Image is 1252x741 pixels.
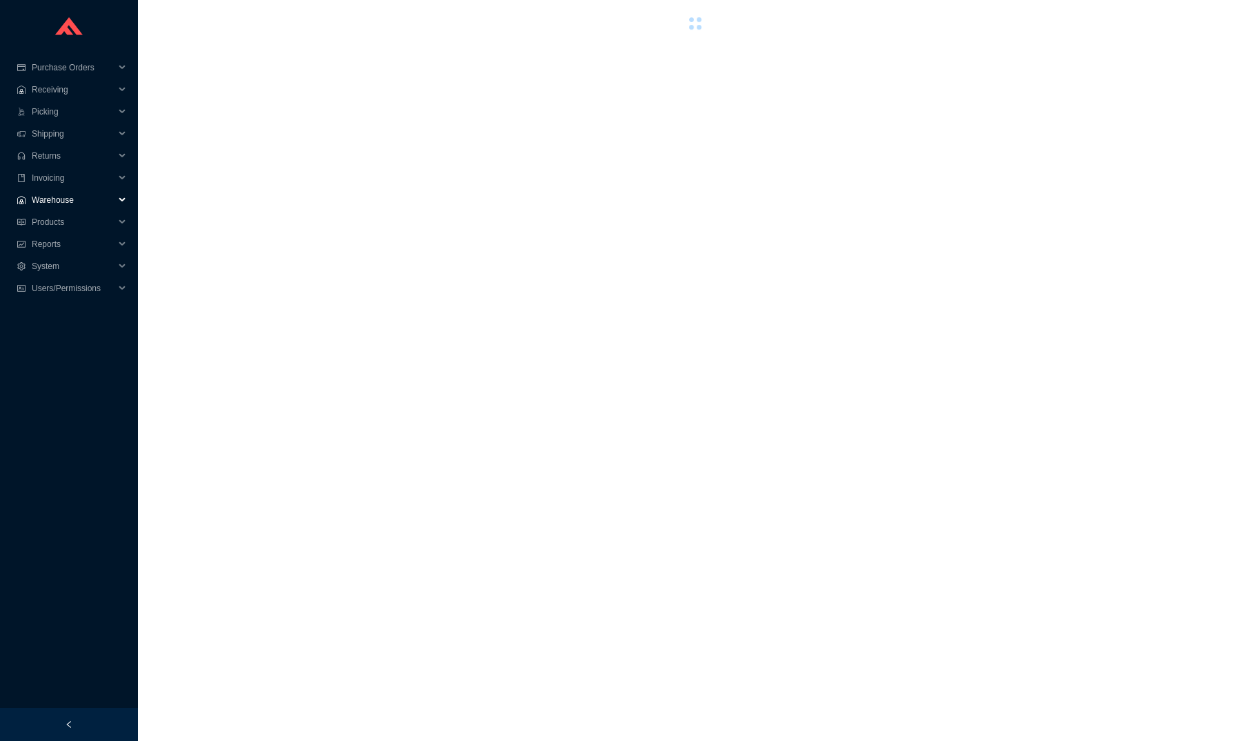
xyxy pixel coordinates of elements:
[32,57,115,79] span: Purchase Orders
[32,79,115,101] span: Receiving
[32,167,115,189] span: Invoicing
[32,277,115,299] span: Users/Permissions
[17,284,26,293] span: idcard
[32,233,115,255] span: Reports
[17,174,26,182] span: book
[32,101,115,123] span: Picking
[32,123,115,145] span: Shipping
[32,211,115,233] span: Products
[32,255,115,277] span: System
[17,218,26,226] span: read
[17,240,26,248] span: fund
[65,720,73,729] span: left
[32,145,115,167] span: Returns
[32,189,115,211] span: Warehouse
[17,63,26,72] span: credit-card
[17,152,26,160] span: customer-service
[17,262,26,270] span: setting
